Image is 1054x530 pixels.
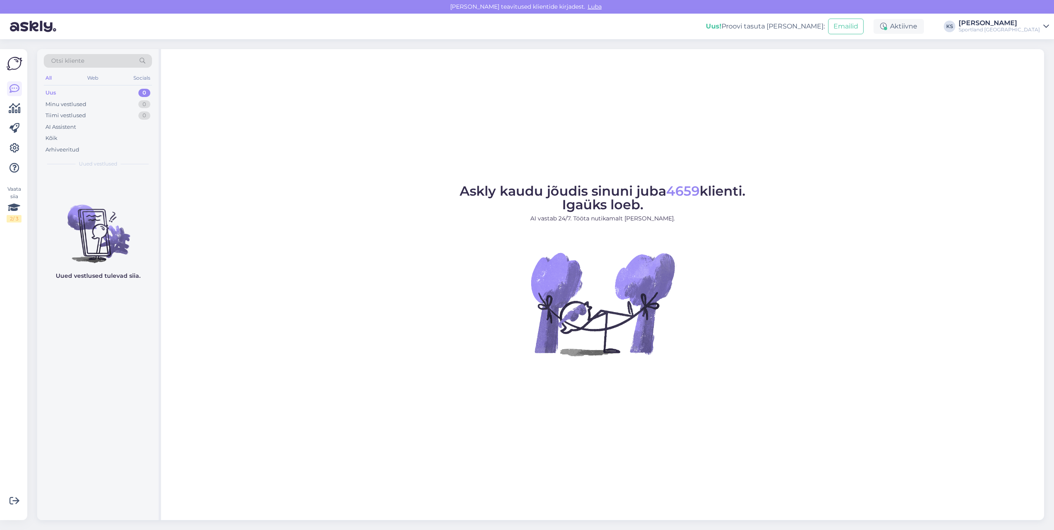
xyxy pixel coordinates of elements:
[666,183,700,199] span: 4659
[7,215,21,222] div: 2 / 3
[44,73,53,83] div: All
[45,146,79,154] div: Arhiveeritud
[706,22,722,30] b: Uus!
[138,89,150,97] div: 0
[959,20,1049,33] a: [PERSON_NAME]Sportland [GEOGRAPHIC_DATA]
[45,89,56,97] div: Uus
[45,134,57,142] div: Kõik
[45,111,86,120] div: Tiimi vestlused
[51,57,84,65] span: Otsi kliente
[85,73,100,83] div: Web
[138,100,150,109] div: 0
[132,73,152,83] div: Socials
[37,190,159,264] img: No chats
[56,272,140,280] p: Uued vestlused tulevad siia.
[45,123,76,131] div: AI Assistent
[585,3,604,10] span: Luba
[959,20,1040,26] div: [PERSON_NAME]
[944,21,955,32] div: KS
[460,183,745,213] span: Askly kaudu jõudis sinuni juba klienti. Igaüks loeb.
[45,100,86,109] div: Minu vestlused
[138,111,150,120] div: 0
[706,21,825,31] div: Proovi tasuta [PERSON_NAME]:
[7,185,21,222] div: Vaata siia
[7,56,22,71] img: Askly Logo
[828,19,864,34] button: Emailid
[874,19,924,34] div: Aktiivne
[460,214,745,223] p: AI vastab 24/7. Tööta nutikamalt [PERSON_NAME].
[959,26,1040,33] div: Sportland [GEOGRAPHIC_DATA]
[79,160,117,168] span: Uued vestlused
[528,230,677,378] img: No Chat active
